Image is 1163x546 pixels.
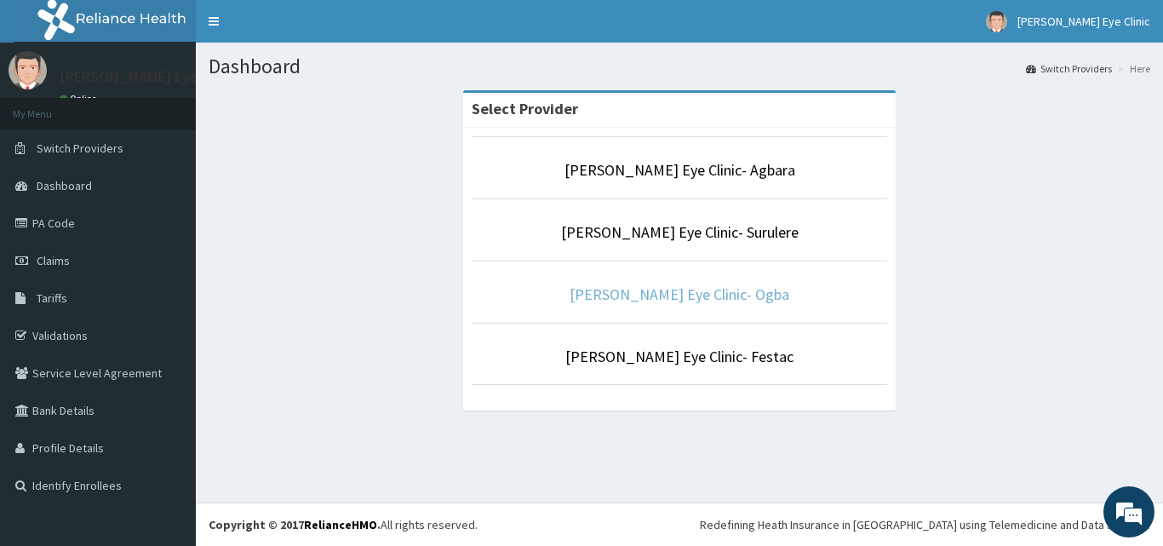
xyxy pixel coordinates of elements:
a: [PERSON_NAME] Eye Clinic- Festac [565,347,793,366]
img: User Image [9,51,47,89]
a: [PERSON_NAME] Eye Clinic- Agbara [564,160,795,180]
strong: Copyright © 2017 . [209,517,381,532]
span: Tariffs [37,290,67,306]
li: Here [1114,61,1150,76]
h1: Dashboard [209,55,1150,78]
div: Chat with us now [89,95,286,118]
span: Claims [37,253,70,268]
footer: All rights reserved. [196,503,1163,546]
a: [PERSON_NAME] Eye Clinic- Surulere [561,222,799,242]
img: d_794563401_company_1708531726252_794563401 [32,85,69,128]
a: Online [60,93,100,105]
span: [PERSON_NAME] Eye Clinic [1017,14,1150,29]
span: Dashboard [37,178,92,193]
a: RelianceHMO [304,517,377,532]
p: [PERSON_NAME] Eye [60,69,198,84]
div: Minimize live chat window [279,9,320,49]
span: We're online! [99,164,235,336]
textarea: Type your message and hit 'Enter' [9,365,324,424]
img: User Image [986,11,1007,32]
span: Switch Providers [37,141,123,156]
a: [PERSON_NAME] Eye Clinic- Ogba [570,284,789,304]
strong: Select Provider [472,99,578,118]
div: Redefining Heath Insurance in [GEOGRAPHIC_DATA] using Telemedicine and Data Science! [700,516,1150,533]
a: Switch Providers [1026,61,1112,76]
